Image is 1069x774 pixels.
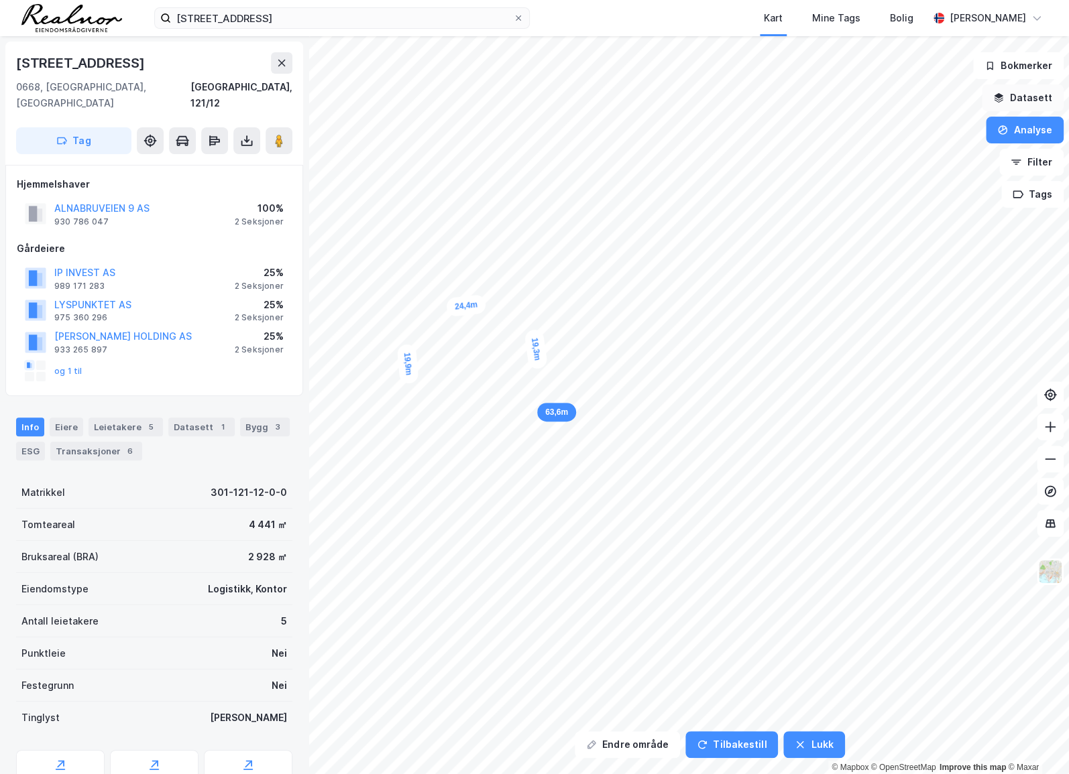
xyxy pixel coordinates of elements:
[17,241,292,257] div: Gårdeiere
[16,417,44,436] div: Info
[685,731,778,758] button: Tilbakestill
[1001,181,1064,208] button: Tags
[211,485,287,501] div: 301-121-12-0-0
[190,79,292,111] div: [GEOGRAPHIC_DATA], 121/12
[524,328,548,369] div: Map marker
[54,312,107,323] div: 975 360 296
[812,10,860,26] div: Mine Tags
[144,420,158,434] div: 5
[537,403,576,422] div: Map marker
[973,52,1064,79] button: Bokmerker
[235,344,284,355] div: 2 Seksjoner
[240,417,290,436] div: Bygg
[272,678,287,694] div: Nei
[54,281,105,292] div: 989 171 283
[235,297,284,313] div: 25%
[21,710,60,726] div: Tinglyst
[21,613,99,629] div: Antall leietakere
[21,645,66,661] div: Punktleie
[210,710,287,726] div: [PERSON_NAME]
[50,417,83,436] div: Eiere
[940,763,1006,772] a: Improve this map
[890,10,913,26] div: Bolig
[871,763,936,772] a: OpenStreetMap
[16,52,148,74] div: [STREET_ADDRESS]
[1002,710,1069,774] div: Kontrollprogram for chat
[21,517,75,533] div: Tomteareal
[54,216,109,227] div: 930 786 047
[986,117,1064,143] button: Analyse
[235,281,284,292] div: 2 Seksjoner
[272,645,287,661] div: Nei
[21,549,99,565] div: Bruksareal (BRA)
[764,10,783,26] div: Kart
[982,84,1064,111] button: Datasett
[16,442,45,460] div: ESG
[950,10,1026,26] div: [PERSON_NAME]
[235,200,284,216] div: 100%
[123,444,137,458] div: 6
[21,485,65,501] div: Matrikkel
[446,294,487,317] div: Map marker
[16,79,190,111] div: 0668, [GEOGRAPHIC_DATA], [GEOGRAPHIC_DATA]
[235,312,284,323] div: 2 Seksjoner
[396,344,418,384] div: Map marker
[17,176,292,192] div: Hjemmelshaver
[999,149,1064,176] button: Filter
[248,549,287,565] div: 2 928 ㎡
[783,731,844,758] button: Lukk
[235,265,284,281] div: 25%
[216,420,229,434] div: 1
[50,442,142,460] div: Transaksjoner
[171,8,513,28] input: Søk på adresse, matrikkel, gårdeiere, leietakere eller personer
[271,420,284,434] div: 3
[249,517,287,533] div: 4 441 ㎡
[21,678,74,694] div: Festegrunn
[832,763,868,772] a: Mapbox
[575,731,680,758] button: Endre område
[235,328,284,344] div: 25%
[21,581,89,597] div: Eiendomstype
[54,344,107,355] div: 933 265 897
[21,4,122,32] img: realnor-logo.934646d98de889bb5806.png
[89,417,163,436] div: Leietakere
[1002,710,1069,774] iframe: Chat Widget
[16,127,131,154] button: Tag
[281,613,287,629] div: 5
[208,581,287,597] div: Logistikk, Kontor
[235,216,284,227] div: 2 Seksjoner
[1037,559,1063,584] img: Z
[168,417,235,436] div: Datasett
